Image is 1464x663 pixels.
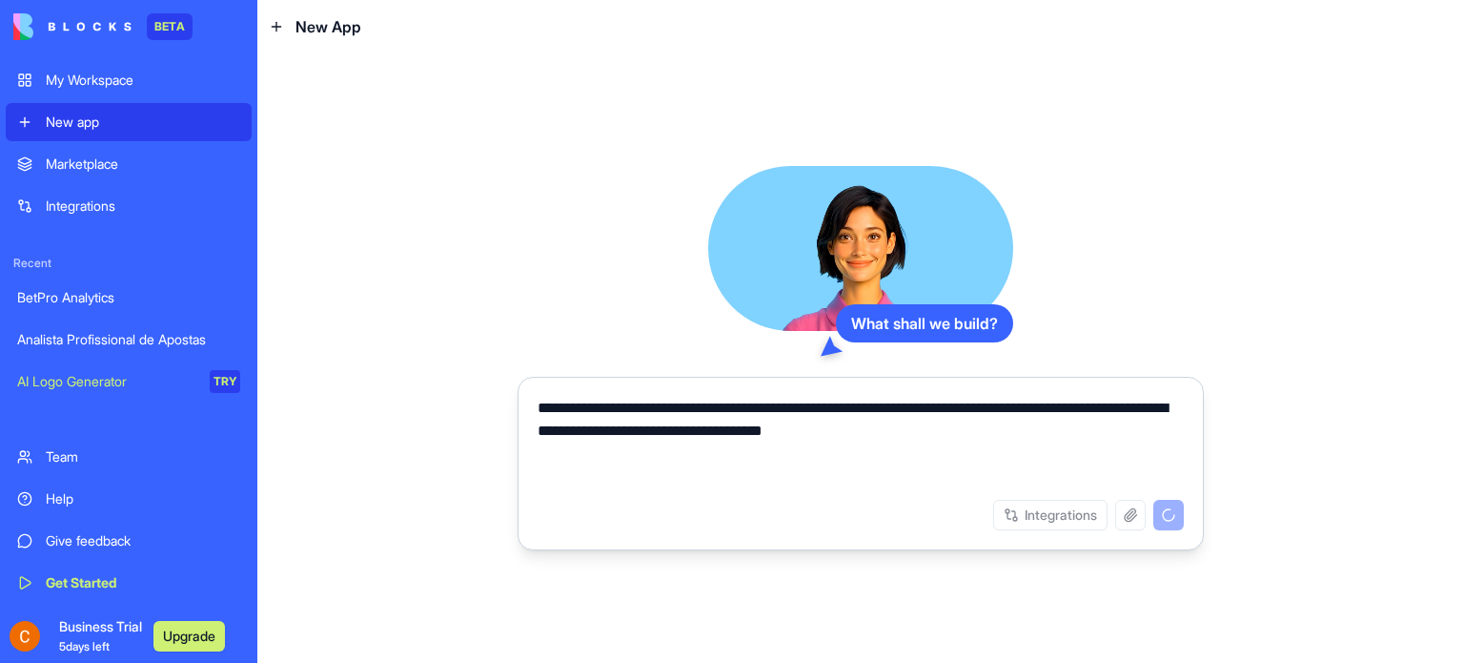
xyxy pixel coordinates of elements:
[46,573,240,592] div: Get Started
[46,197,240,216] div: Integrations
[46,113,240,132] div: New app
[46,531,240,550] div: Give feedback
[836,304,1013,342] div: What shall we build?
[10,621,40,652] img: ACg8ocIrZ_2r3JCGjIObMHUp5pq2o1gBKnv_Z4VWv1zqUWb6T60c5A=s96-c
[46,447,240,466] div: Team
[6,61,252,99] a: My Workspace
[295,15,361,38] span: New App
[210,370,240,393] div: TRY
[6,438,252,476] a: Team
[59,617,142,655] span: Business Trial
[6,187,252,225] a: Integrations
[13,13,193,40] a: BETA
[46,71,240,90] div: My Workspace
[17,288,240,307] div: BetPro Analytics
[59,639,110,653] span: 5 days left
[13,13,132,40] img: logo
[6,564,252,602] a: Get Started
[6,145,252,183] a: Marketplace
[6,522,252,560] a: Give feedback
[153,621,225,652] button: Upgrade
[6,480,252,518] a: Help
[6,256,252,271] span: Recent
[17,372,196,391] div: AI Logo Generator
[46,155,240,174] div: Marketplace
[6,363,252,401] a: AI Logo GeneratorTRY
[6,321,252,359] a: Analista Profissional de Apostas
[6,279,252,317] a: BetPro Analytics
[147,13,193,40] div: BETA
[46,489,240,508] div: Help
[6,103,252,141] a: New app
[17,330,240,349] div: Analista Profissional de Apostas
